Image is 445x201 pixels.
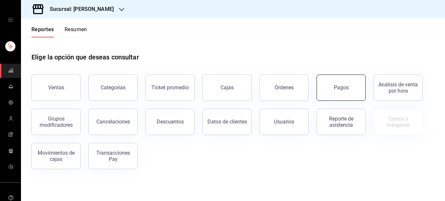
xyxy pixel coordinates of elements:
div: Ticket promedio [151,84,189,91]
button: Órdenes [260,75,309,101]
div: Datos de clientes [207,119,247,125]
div: Descuentos [157,119,184,125]
div: Categorías [101,84,126,91]
h1: Elige la opción que deseas consultar [31,52,139,62]
button: Categorías [88,75,138,101]
div: Movimientos de cajas [36,150,76,162]
button: Pagos [317,75,366,101]
div: Cajas [221,84,234,92]
div: Órdenes [275,84,294,91]
button: Contrata inventarios para ver este reporte [374,109,423,135]
button: Usuarios [260,109,309,135]
div: Usuarios [274,119,294,125]
button: Ventas [31,75,81,101]
button: Ticket promedio [145,75,195,101]
button: Grupos modificadores [31,109,81,135]
button: Transacciones Pay [88,143,138,169]
button: Datos de clientes [203,109,252,135]
button: Resumen [65,26,87,37]
div: Grupos modificadores [36,116,76,128]
div: Transacciones Pay [93,150,133,162]
div: Reporte de asistencia [321,116,361,128]
div: navigation tabs [31,26,87,37]
button: open drawer [8,17,13,22]
button: Reporte de asistencia [317,109,366,135]
div: Cancelaciones [96,119,130,125]
div: Pagos [334,84,349,91]
div: Costos y márgenes [378,116,418,128]
button: Reportes [31,26,54,37]
div: Ventas [48,84,64,91]
button: Cancelaciones [88,109,138,135]
a: Cajas [203,75,252,101]
div: Análisis de venta por hora [378,81,418,94]
button: Movimientos de cajas [31,143,81,169]
button: Descuentos [145,109,195,135]
h3: Sucursal: [PERSON_NAME] [45,5,114,13]
button: Análisis de venta por hora [374,75,423,101]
